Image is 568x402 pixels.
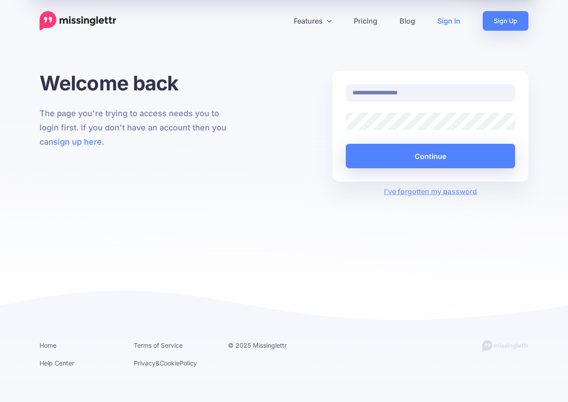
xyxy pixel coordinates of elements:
li: © 2025 Missinglettr [228,340,309,351]
a: Sign In [426,11,472,31]
a: Sign Up [483,11,528,31]
a: Features [283,11,343,31]
p: The page you're trying to access needs you to login first. If you don't have an account then you ... [40,106,236,149]
button: Continue [346,144,515,168]
a: Cookie [160,359,180,367]
a: I've forgotten my password [384,187,477,196]
a: Privacy [134,359,156,367]
a: sign up here [53,137,102,146]
a: Help Center [40,359,74,367]
a: Blog [388,11,426,31]
li: & Policy [134,357,215,369]
a: Home [40,341,56,349]
a: Pricing [343,11,388,31]
h1: Welcome back [40,71,236,95]
a: Terms of Service [134,341,183,349]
